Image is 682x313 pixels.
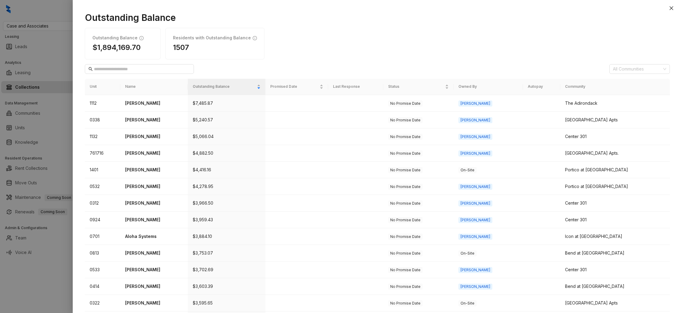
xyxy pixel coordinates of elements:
td: $3,702.69 [188,262,265,278]
span: search [88,67,93,71]
p: [PERSON_NAME] [125,200,183,206]
td: 0414 [85,278,120,295]
span: [PERSON_NAME] [458,217,492,223]
span: [PERSON_NAME] [458,284,492,290]
h1: 1507 [173,43,257,52]
div: Bend at [GEOGRAPHIC_DATA] [565,283,665,290]
p: Aloha Systems [125,233,183,240]
div: [GEOGRAPHIC_DATA] Apts. [565,150,665,156]
th: Owned By [454,79,523,95]
span: No Promise Date [388,200,423,206]
th: Autopay [523,79,561,95]
span: [PERSON_NAME] [458,234,492,240]
span: close [669,6,674,11]
td: 1132 [85,128,120,145]
div: Center 301 [565,200,665,206]
td: 0532 [85,178,120,195]
p: [PERSON_NAME] [125,266,183,273]
td: 0924 [85,212,120,228]
button: Close [668,5,675,12]
span: No Promise Date [388,284,423,290]
p: [PERSON_NAME] [125,250,183,256]
p: [PERSON_NAME] [125,283,183,290]
td: 0533 [85,262,120,278]
p: [PERSON_NAME] [125,300,183,306]
span: Promised Date [270,84,318,90]
td: $5,066.04 [188,128,265,145]
td: 1112 [85,95,120,112]
p: [PERSON_NAME] [125,100,183,107]
div: Center 301 [565,266,665,273]
div: Center 301 [565,133,665,140]
th: Status [383,79,454,95]
h1: Residents with Outstanding Balance [173,35,251,41]
div: The Adirondack [565,100,665,107]
span: info-circle [253,35,257,41]
p: [PERSON_NAME] [125,216,183,223]
th: Promised Date [265,79,328,95]
span: [PERSON_NAME] [458,267,492,273]
td: $4,882.50 [188,145,265,162]
td: 761716 [85,145,120,162]
span: [PERSON_NAME] [458,184,492,190]
span: [PERSON_NAME] [458,134,492,140]
td: $3,966.50 [188,195,265,212]
span: Status [388,84,444,90]
span: [PERSON_NAME] [458,200,492,206]
p: [PERSON_NAME] [125,183,183,190]
td: $3,603.39 [188,278,265,295]
span: No Promise Date [388,134,423,140]
span: No Promise Date [388,184,423,190]
span: No Promise Date [388,150,423,156]
h1: Outstanding Balance [92,35,138,41]
span: On-Site [458,167,477,173]
td: 1401 [85,162,120,178]
td: 0338 [85,112,120,128]
td: 0813 [85,245,120,262]
span: On-Site [458,300,477,306]
span: No Promise Date [388,217,423,223]
td: 0312 [85,195,120,212]
td: $3,959.43 [188,212,265,228]
span: No Promise Date [388,267,423,273]
div: Icon at [GEOGRAPHIC_DATA] [565,233,665,240]
span: Outstanding Balance [193,84,256,90]
th: Unit [85,79,120,95]
div: Portico at [GEOGRAPHIC_DATA] [565,166,665,173]
div: [GEOGRAPHIC_DATA] Apts [565,117,665,123]
td: $3,884.10 [188,228,265,245]
p: [PERSON_NAME] [125,150,183,156]
span: [PERSON_NAME] [458,150,492,156]
h1: Outstanding Balance [85,12,670,23]
td: 0701 [85,228,120,245]
div: [GEOGRAPHIC_DATA] Apts [565,300,665,306]
span: On-Site [458,250,477,256]
th: Community [560,79,670,95]
span: [PERSON_NAME] [458,100,492,107]
th: Last Response [328,79,383,95]
th: Name [120,79,188,95]
td: $7,485.87 [188,95,265,112]
span: No Promise Date [388,167,423,173]
td: 0322 [85,295,120,311]
span: No Promise Date [388,234,423,240]
p: [PERSON_NAME] [125,117,183,123]
p: [PERSON_NAME] [125,166,183,173]
span: No Promise Date [388,250,423,256]
span: No Promise Date [388,117,423,123]
h1: $1,894,169.70 [92,43,153,52]
span: info-circle [139,35,144,41]
td: $5,240.57 [188,112,265,128]
span: No Promise Date [388,100,423,107]
span: [PERSON_NAME] [458,117,492,123]
td: $4,278.95 [188,178,265,195]
td: $3,753.07 [188,245,265,262]
p: [PERSON_NAME] [125,133,183,140]
td: $3,595.65 [188,295,265,311]
td: $4,416.16 [188,162,265,178]
div: Bend at [GEOGRAPHIC_DATA] [565,250,665,256]
div: Portico at [GEOGRAPHIC_DATA] [565,183,665,190]
span: No Promise Date [388,300,423,306]
div: Center 301 [565,216,665,223]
